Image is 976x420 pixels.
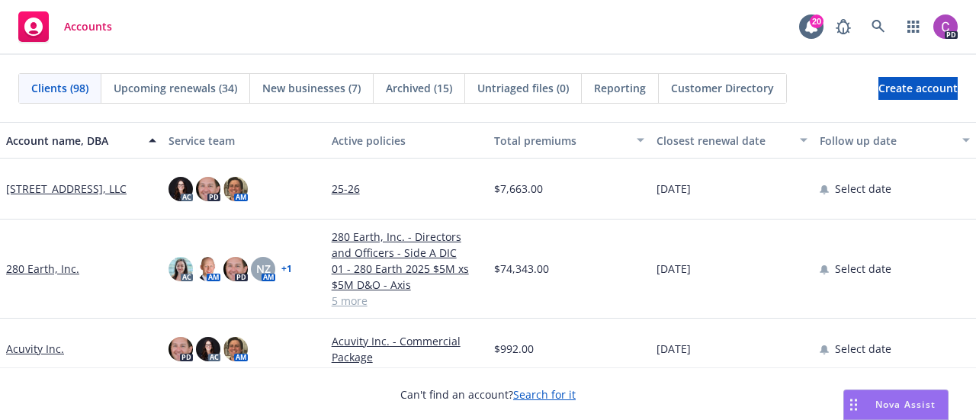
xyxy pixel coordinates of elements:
div: Account name, DBA [6,133,140,149]
span: Select date [835,341,891,357]
span: Customer Directory [671,80,774,96]
span: NZ [256,261,271,277]
span: Archived (15) [386,80,452,96]
span: Upcoming renewals (34) [114,80,237,96]
span: Create account [878,74,958,103]
span: [DATE] [657,181,691,197]
div: Follow up date [820,133,953,149]
img: photo [196,257,220,281]
span: New businesses (7) [262,80,361,96]
a: + 1 [281,265,292,274]
span: Select date [835,181,891,197]
img: photo [169,257,193,281]
a: Create account [878,77,958,100]
img: photo [223,337,248,361]
img: photo [169,177,193,201]
span: [DATE] [657,341,691,357]
span: Can't find an account? [400,386,576,402]
span: Accounts [64,21,112,33]
a: 25-26 [332,181,482,197]
button: Nova Assist [843,390,949,420]
span: $7,663.00 [494,181,543,197]
img: photo [196,337,220,361]
a: 280 Earth, Inc. [6,261,79,277]
img: photo [933,14,958,39]
a: 5 more [332,293,482,309]
a: [STREET_ADDRESS], LLC [6,181,127,197]
a: Accounts [12,5,118,48]
div: 20 [810,11,823,24]
a: Acuvity Inc. [6,341,64,357]
span: [DATE] [657,261,691,277]
a: 01 - 280 Earth 2025 $5M xs $5M D&O - Axis [332,261,482,293]
button: Active policies [326,122,488,159]
img: photo [223,257,248,281]
span: $74,343.00 [494,261,549,277]
a: Switch app [898,11,929,42]
img: photo [196,177,220,201]
span: Clients (98) [31,80,88,96]
span: $992.00 [494,341,534,357]
div: Closest renewal date [657,133,790,149]
img: photo [223,177,248,201]
a: Report a Bug [828,11,859,42]
a: Search [863,11,894,42]
span: Nova Assist [875,398,936,411]
button: Follow up date [814,122,976,159]
div: Active policies [332,133,482,149]
a: Acuvity Inc. - Commercial Package [332,333,482,365]
button: Total premiums [488,122,650,159]
div: Drag to move [844,390,863,419]
span: Reporting [594,80,646,96]
span: Untriaged files (0) [477,80,569,96]
a: Search for it [513,387,576,402]
div: Total premiums [494,133,628,149]
button: Closest renewal date [650,122,813,159]
button: Service team [162,122,325,159]
a: 280 Earth, Inc. - Directors and Officers - Side A DIC [332,229,482,261]
span: Select date [835,261,891,277]
div: Service team [169,133,319,149]
img: photo [169,337,193,361]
